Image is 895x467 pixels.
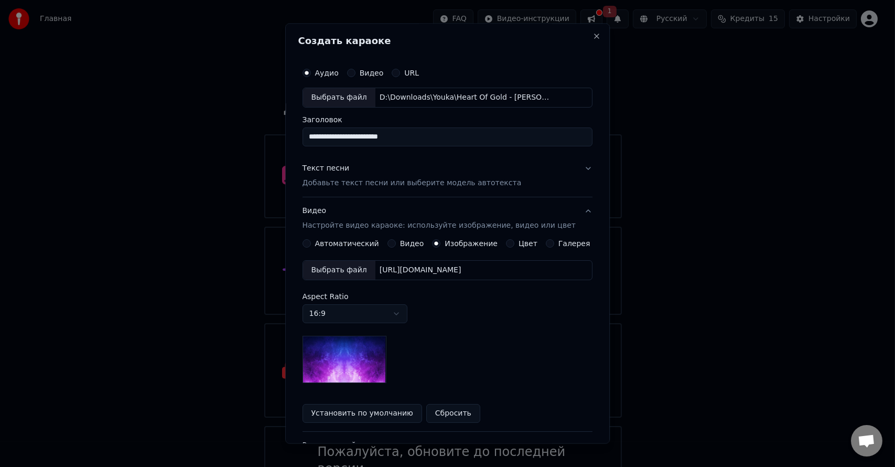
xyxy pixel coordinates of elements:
button: Текст песниДобавьте текст песни или выберите модель автотекста [303,155,592,197]
label: Видео [360,70,384,77]
h2: Создать караоке [298,37,597,46]
div: [URL][DOMAIN_NAME] [375,265,466,275]
label: Aspect Ratio [303,293,592,300]
div: ВидеоНастройте видео караоке: используйте изображение, видео или цвет [303,239,592,431]
label: Галерея [558,240,590,247]
div: Текст песни [303,163,350,174]
p: Настройте видео караоке: используйте изображение, видео или цвет [303,220,576,231]
label: Аудио [315,70,339,77]
label: Заголовок [303,116,592,123]
button: Расширенный [303,432,592,459]
label: Цвет [519,240,537,247]
label: Изображение [445,240,498,247]
div: Выбрать файл [303,89,375,108]
button: ВидеоНастройте видео караоке: используйте изображение, видео или цвет [303,197,592,239]
button: Установить по умолчанию [303,404,422,423]
div: Выбрать файл [303,261,375,280]
p: Добавьте текст песни или выберите модель автотекста [303,178,522,188]
label: URL [405,70,419,77]
label: Видео [400,240,424,247]
button: Сбросить [426,404,480,423]
div: D:\Downloads\Youka\Heart Of Gold - [PERSON_NAME].mp3 [375,93,554,103]
label: Автоматический [315,240,379,247]
div: Видео [303,206,576,231]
